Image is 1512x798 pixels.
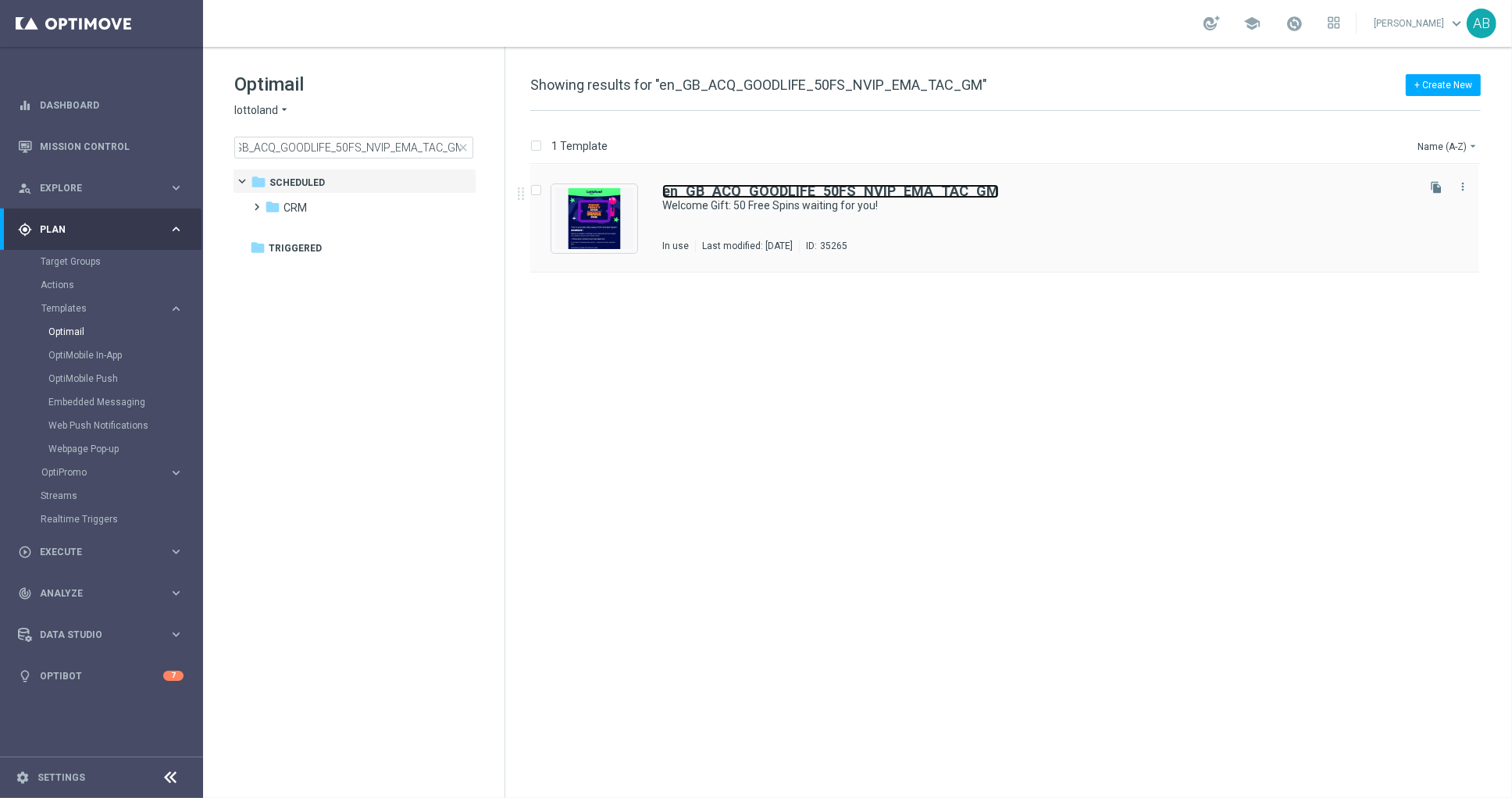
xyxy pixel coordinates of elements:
span: Data Studio [40,630,169,639]
div: OptiMobile In-App [48,344,201,367]
i: keyboard_arrow_right [169,465,184,480]
div: In use [662,240,689,252]
a: Realtime Triggers [41,513,162,525]
i: keyboard_arrow_right [169,222,184,237]
button: person_search Explore keyboard_arrow_right [17,182,184,194]
a: Optibot [40,655,163,696]
i: folder [251,174,266,190]
span: keyboard_arrow_down [1448,15,1465,32]
i: track_changes [18,586,32,600]
button: + Create New [1406,74,1481,96]
div: 7 [163,671,184,681]
div: Templates [41,297,201,461]
a: OptiMobile Push [48,372,162,385]
p: 1 Template [551,139,608,153]
i: keyboard_arrow_right [169,627,184,642]
div: Plan [18,223,169,237]
i: file_copy [1430,181,1442,194]
a: Actions [41,279,162,291]
span: close [457,141,469,154]
div: Embedded Messaging [48,390,201,414]
div: Optimail [48,320,201,344]
span: Scheduled [269,176,325,190]
i: folder [265,199,280,215]
i: keyboard_arrow_right [169,586,184,600]
i: more_vert [1457,180,1469,193]
div: AB [1467,9,1496,38]
a: [PERSON_NAME]keyboard_arrow_down [1372,12,1467,35]
button: gps_fixed Plan keyboard_arrow_right [17,223,184,236]
div: Templates [41,304,169,313]
span: Templates [41,304,153,313]
div: OptiPromo [41,461,201,484]
i: play_circle_outline [18,545,32,559]
span: OptiPromo [41,468,153,477]
a: Web Push Notifications [48,419,162,432]
button: lightbulb Optibot 7 [17,670,184,682]
span: lottoland [234,103,278,118]
div: Execute [18,545,169,559]
a: Webpage Pop-up [48,443,162,455]
a: Welcome Gift: 50 Free Spins waiting for you! [662,198,1378,213]
button: track_changes Analyze keyboard_arrow_right [17,587,184,600]
div: Streams [41,484,201,508]
div: Optibot [18,655,184,696]
i: keyboard_arrow_right [169,180,184,195]
i: person_search [18,181,32,195]
div: Explore [18,181,169,195]
span: Plan [40,225,169,234]
button: Name (A-Z)arrow_drop_down [1416,137,1481,155]
button: Mission Control [17,141,184,153]
a: Optimail [48,326,162,338]
b: en_GB_ACQ_GOODLIFE_50FS_NVIP_EMA_TAC_GM [662,183,999,199]
button: OptiPromo keyboard_arrow_right [41,466,184,479]
h1: Optimail [234,72,473,97]
a: Embedded Messaging [48,396,162,408]
i: keyboard_arrow_right [169,301,184,316]
div: Last modified: [DATE] [696,240,799,252]
div: Webpage Pop-up [48,437,201,461]
a: OptiMobile In-App [48,349,162,362]
div: Realtime Triggers [41,508,201,531]
i: keyboard_arrow_right [169,544,184,559]
button: play_circle_outline Execute keyboard_arrow_right [17,546,184,558]
button: lottoland arrow_drop_down [234,103,291,118]
a: Dashboard [40,84,184,126]
button: equalizer Dashboard [17,99,184,112]
i: settings [16,771,30,785]
input: Search Template [234,137,473,159]
div: OptiMobile Push [48,367,201,390]
div: Target Groups [41,250,201,273]
span: Showing results for "en_GB_ACQ_GOODLIFE_50FS_NVIP_EMA_TAC_GM" [530,77,987,93]
button: Templates keyboard_arrow_right [41,302,184,315]
button: more_vert [1455,177,1471,196]
a: Mission Control [40,126,184,167]
i: arrow_drop_down [278,103,291,118]
button: Data Studio keyboard_arrow_right [17,629,184,641]
span: Explore [40,183,169,193]
div: Mission Control [18,126,184,167]
span: CRM [283,201,307,215]
div: OptiPromo [41,468,169,477]
a: Streams [41,490,162,502]
button: file_copy [1426,177,1446,198]
i: equalizer [18,98,32,112]
a: en_GB_ACQ_GOODLIFE_50FS_NVIP_EMA_TAC_GM [662,184,999,198]
div: ID: [799,240,847,252]
div: Web Push Notifications [48,414,201,437]
a: Settings [37,773,85,782]
div: Actions [41,273,201,297]
i: arrow_drop_down [1467,140,1479,152]
div: Analyze [18,586,169,600]
div: Welcome Gift: 50 Free Spins waiting for you! [662,198,1414,213]
a: Target Groups [41,255,162,268]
